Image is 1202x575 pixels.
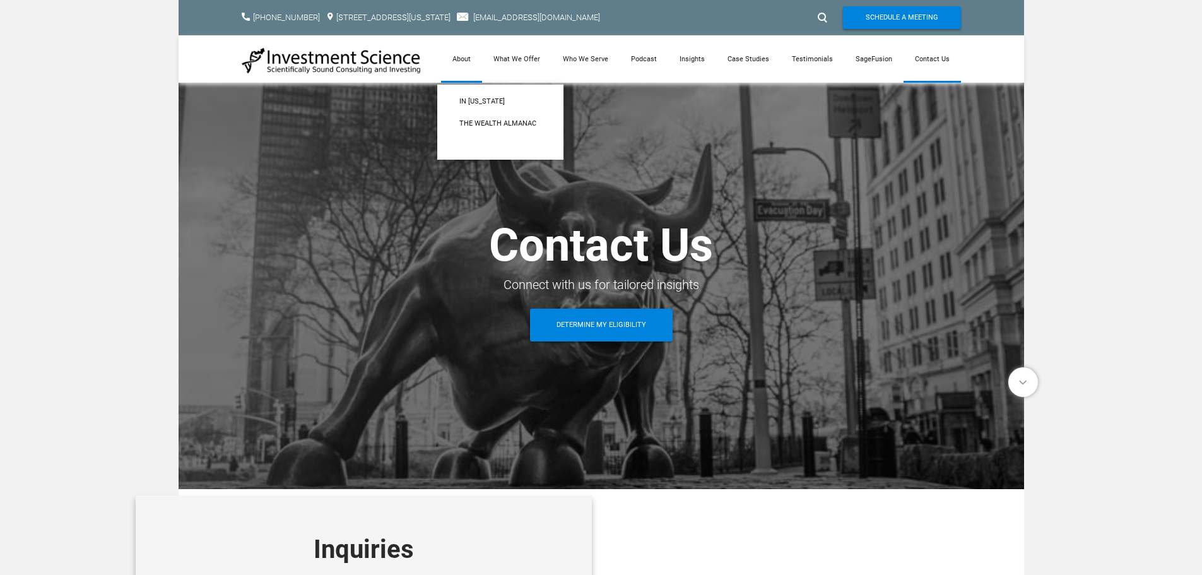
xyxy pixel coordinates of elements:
a: [PHONE_NUMBER] [253,13,320,22]
span: The Wealth Almanac​ [459,118,541,129]
a: The Wealth Almanac​ [437,112,563,135]
a: Insights [668,35,716,83]
a: Case Studies [716,35,781,83]
a: SageFusion [844,35,904,83]
a: Who We Serve [551,35,620,83]
span: Business Consulting in [US_STATE] [459,85,541,107]
div: ​Connect with us for tailored insights [242,273,961,296]
img: Investment Science | NYC Consulting Services [242,47,421,74]
a: Podcast [620,35,668,83]
a: Business Consulting in [US_STATE] [437,79,563,112]
a: What We Offer [482,35,551,83]
a: Contact Us [904,35,961,83]
span: Contact Us​​​​ [489,218,713,272]
a: Determine My Eligibility [530,309,673,341]
span: Determine My Eligibility [557,309,646,341]
a: About [441,35,482,83]
span: Schedule A Meeting [866,6,938,29]
a: Testimonials [781,35,844,83]
a: [EMAIL_ADDRESS][DOMAIN_NAME] [473,13,600,22]
font: Inquiries [314,535,414,564]
a: [STREET_ADDRESS][US_STATE]​ [336,13,451,22]
a: Schedule A Meeting [843,6,961,29]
